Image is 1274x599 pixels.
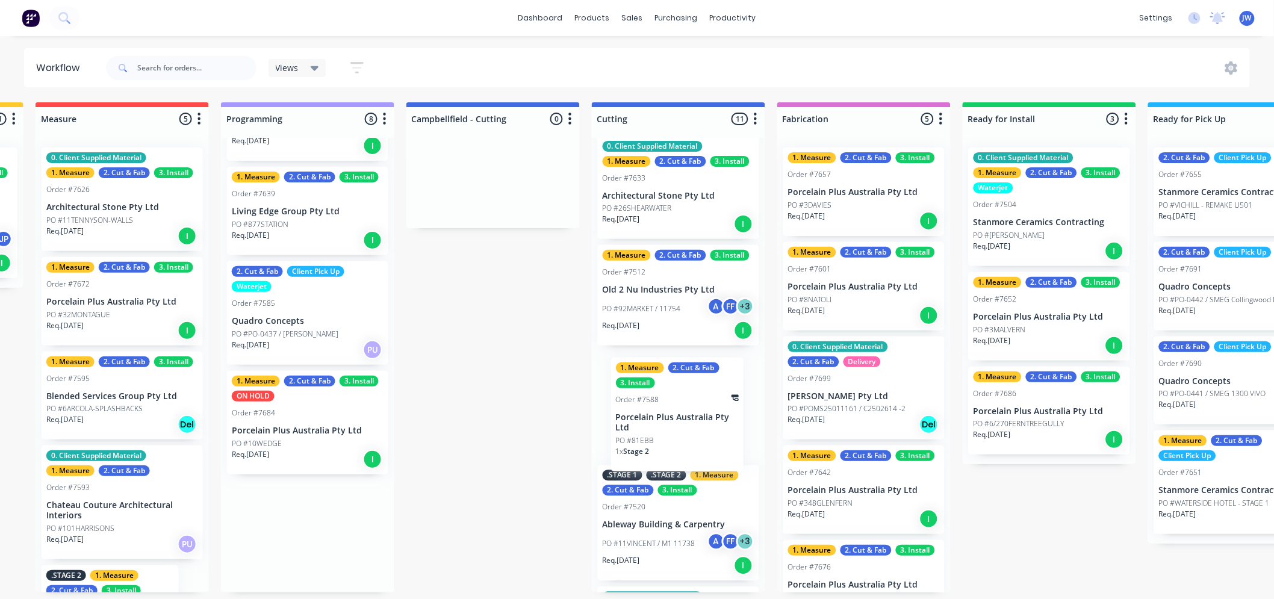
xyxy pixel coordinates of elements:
[276,61,299,74] span: Views
[783,113,901,125] input: Enter column name…
[616,9,649,27] div: sales
[412,113,530,125] input: Enter column name…
[550,113,563,125] span: 0
[597,113,716,125] input: Enter column name…
[512,9,569,27] a: dashboard
[41,113,160,125] input: Enter column name…
[226,113,345,125] input: Enter column name…
[365,113,378,125] span: 8
[179,113,192,125] span: 5
[704,9,762,27] div: productivity
[137,56,256,80] input: Search for orders...
[36,61,85,75] div: Workflow
[22,9,40,27] img: Factory
[569,9,616,27] div: products
[1134,9,1179,27] div: settings
[968,113,1087,125] input: Enter column name…
[921,113,934,125] span: 5
[732,113,748,125] span: 11
[1243,13,1252,23] span: JW
[649,9,704,27] div: purchasing
[1154,113,1272,125] input: Enter column name…
[1107,113,1119,125] span: 3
